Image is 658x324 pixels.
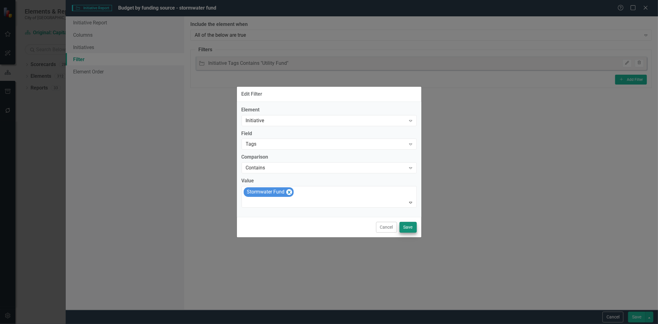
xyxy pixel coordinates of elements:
span: Stormwater Fund [247,189,285,195]
label: Element [242,106,417,114]
div: Initiative [246,117,406,124]
button: Cancel [376,222,397,233]
label: Field [242,130,417,137]
div: Tags [246,141,406,148]
div: Edit Filter [242,91,263,97]
div: Contains [246,164,406,172]
label: Comparison [242,154,417,161]
label: Value [242,177,417,185]
button: Save [399,222,417,233]
div: Remove [object Object] [286,189,292,195]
